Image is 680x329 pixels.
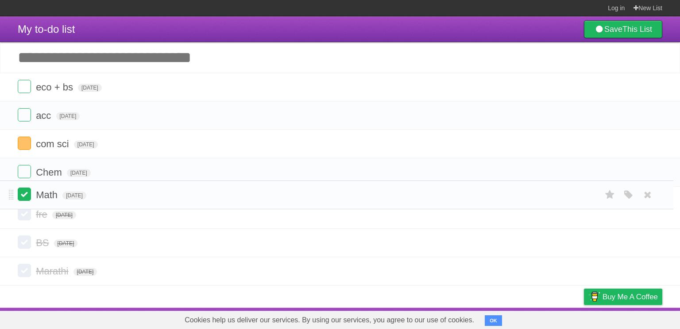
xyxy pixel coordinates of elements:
a: Buy me a coffee [584,289,662,305]
a: SaveThis List [584,20,662,38]
a: Developers [495,310,531,327]
span: BS [36,237,51,248]
a: About [466,310,485,327]
span: [DATE] [73,268,97,276]
span: com sci [36,138,71,149]
label: Star task [602,188,618,202]
a: Suggest a feature [607,310,662,327]
span: [DATE] [52,211,76,219]
b: This List [622,25,652,34]
label: Done [18,165,31,178]
span: [DATE] [67,169,91,177]
label: Done [18,108,31,121]
label: Done [18,137,31,150]
span: My to-do list [18,23,75,35]
label: Done [18,207,31,220]
button: OK [485,315,502,326]
span: Chem [36,167,64,178]
span: eco + bs [36,82,75,93]
span: Cookies help us deliver our services. By using our services, you agree to our use of cookies. [176,311,483,329]
span: [DATE] [56,112,80,120]
label: Done [18,188,31,201]
span: fre [36,209,50,220]
span: [DATE] [78,84,102,92]
span: [DATE] [74,141,98,149]
label: Done [18,264,31,277]
span: Marathi [36,266,70,277]
span: Buy me a coffee [603,289,658,305]
span: Math [36,189,60,200]
span: [DATE] [62,192,86,200]
a: Privacy [572,310,595,327]
span: [DATE] [54,239,78,247]
label: Done [18,235,31,249]
span: acc [36,110,53,121]
a: Terms [542,310,562,327]
img: Buy me a coffee [588,289,600,304]
label: Done [18,80,31,93]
